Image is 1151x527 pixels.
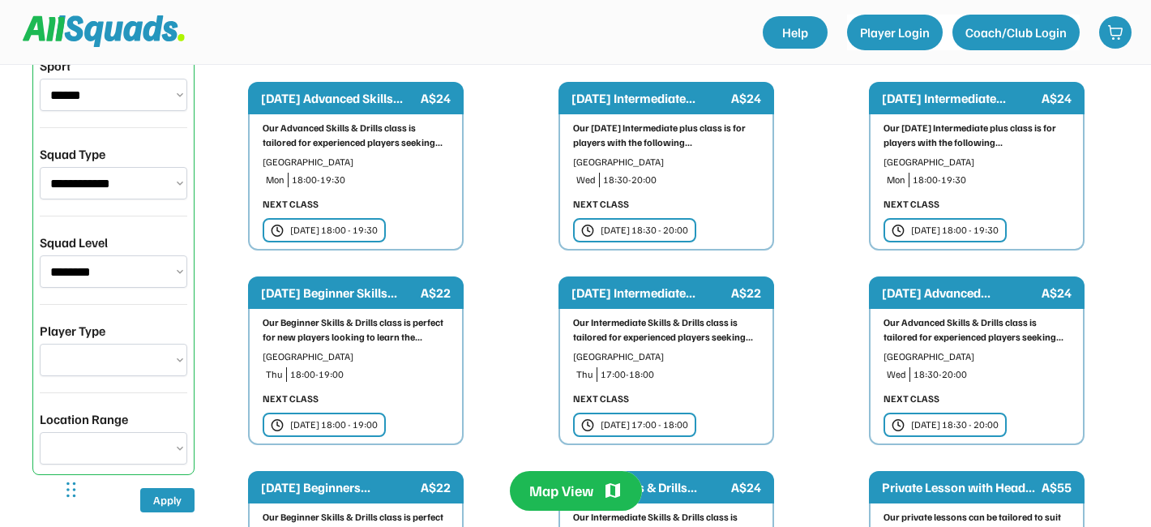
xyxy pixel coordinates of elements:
div: Mon [887,173,905,187]
div: 18:30-20:00 [914,367,1070,382]
div: 17:00-18:00 [601,367,759,382]
div: 18:30-20:00 [603,173,759,187]
div: A$24 [421,88,451,108]
div: NEXT CLASS [573,392,629,406]
div: [DATE] Intermediate... [571,88,728,108]
div: 18:00-19:00 [290,367,449,382]
div: 18:00-19:30 [292,173,449,187]
img: clock.svg [892,224,905,238]
div: [DATE] 17:00 - 18:00 [601,418,688,432]
div: Our Advanced Skills & Drills class is tailored for experienced players seeking... [263,121,449,150]
img: clock.svg [581,224,594,238]
div: Our Advanced Skills & Drills class is tailored for experienced players seeking... [884,315,1070,345]
div: [GEOGRAPHIC_DATA] [884,349,1070,364]
div: A$22 [421,283,451,302]
a: Help [763,16,828,49]
div: Squad Type [40,144,105,164]
div: A$24 [731,88,761,108]
div: NEXT CLASS [884,197,939,212]
div: Our [DATE] Intermediate plus class is for players with the following... [884,121,1070,150]
div: [DATE] 18:00 - 19:00 [290,418,378,432]
div: [GEOGRAPHIC_DATA] [573,155,759,169]
div: [GEOGRAPHIC_DATA] [263,155,449,169]
div: A$24 [1042,283,1072,302]
img: Squad%20Logo.svg [23,15,185,46]
img: clock.svg [892,418,905,432]
img: shopping-cart-01%20%281%29.svg [1107,24,1123,41]
div: Thu [576,367,593,382]
div: A$24 [1042,88,1072,108]
div: [DATE] Advanced Skills... [261,88,417,108]
div: [DATE] Intermediate... [571,283,728,302]
div: NEXT CLASS [573,197,629,212]
div: Our Intermediate Skills & Drills class is tailored for experienced players seeking... [573,315,759,345]
div: Wed [576,173,596,187]
div: [DATE] 18:00 - 19:30 [911,223,999,238]
div: Map View [529,481,593,501]
div: [DATE] 18:00 - 19:30 [290,223,378,238]
div: [DATE] 18:30 - 20:00 [601,223,688,238]
div: [GEOGRAPHIC_DATA] [263,349,449,364]
div: Squad Level [40,233,108,252]
div: Wed [887,367,906,382]
div: A$22 [731,283,761,302]
div: Player Type [40,321,105,341]
img: clock.svg [271,418,284,432]
div: NEXT CLASS [263,197,319,212]
div: [DATE] 18:30 - 20:00 [911,418,999,432]
div: [GEOGRAPHIC_DATA] [884,155,1070,169]
div: Sport [40,56,71,75]
button: Player Login [847,15,943,50]
div: [DATE] Beginner Skills... [261,283,417,302]
div: NEXT CLASS [263,392,319,406]
div: Our [DATE] Intermediate plus class is for players with the following... [573,121,759,150]
img: clock.svg [581,418,594,432]
div: 18:00-19:30 [913,173,1070,187]
div: Thu [266,367,283,382]
img: clock.svg [271,224,284,238]
div: [GEOGRAPHIC_DATA] [573,349,759,364]
div: Mon [266,173,285,187]
div: Location Range [40,409,128,429]
div: Our Beginner Skills & Drills class is perfect for new players looking to learn the... [263,315,449,345]
div: [DATE] Advanced... [882,283,1038,302]
div: NEXT CLASS [884,392,939,406]
button: Coach/Club Login [952,15,1080,50]
div: [DATE] Intermediate... [882,88,1038,108]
